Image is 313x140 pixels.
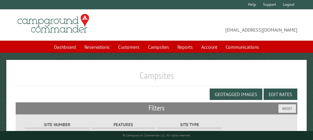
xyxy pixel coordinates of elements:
label: Site Number [25,121,89,128]
label: Site Type [158,121,222,128]
button: Reset [278,104,296,113]
a: Campsites [144,41,173,53]
label: Features [91,121,155,128]
h1: Campsites [16,70,297,86]
span: [EMAIL_ADDRESS][DOMAIN_NAME] [157,17,298,33]
a: Communications [222,41,263,53]
button: Edit Rates [264,89,297,100]
img: Campground Commander [16,12,91,35]
button: Geotagged Images [210,89,262,100]
a: Customers [114,41,143,53]
a: Dashboard [50,41,80,53]
a: Account [198,41,221,53]
h2: Filters [16,102,297,114]
a: Reports [174,41,196,53]
a: Reservations [81,41,113,53]
small: © Campground Commander LLC. All rights reserved. [123,133,191,137]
